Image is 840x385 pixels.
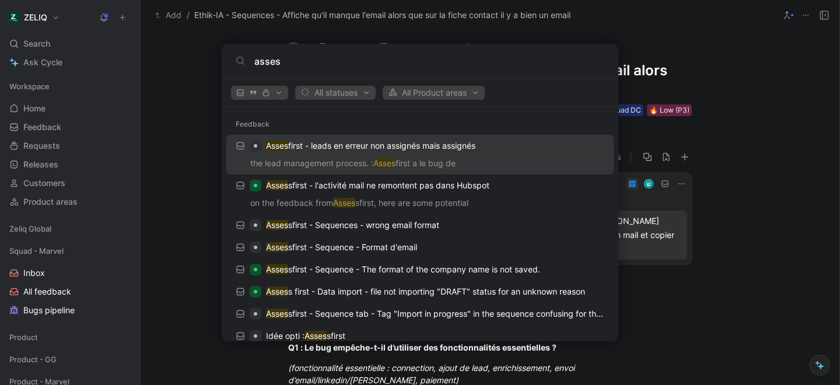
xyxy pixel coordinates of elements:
a: Idée opti :Assessfirst [226,325,614,347]
mark: Asses [266,264,288,274]
p: sfirst - l'activité mail ne remontent pas dans Hubspot [266,178,489,192]
input: Type a command or search anything [254,54,604,68]
mark: Asses [266,180,288,190]
div: Feedback [222,114,618,135]
button: All statuses [295,86,376,100]
mark: Asses [266,309,288,318]
p: the lead management process. : first a le bug de [230,156,610,174]
mark: Asses [266,286,288,296]
p: sfirst - Sequence tab - Tag "Import in progress" in the sequence confusing for the user [266,307,604,321]
span: All Product areas [388,86,480,100]
p: s first - Data import - file not importing "DRAFT" status for an unknown reason [266,285,585,299]
p: on the feedback from sfirst, here are some potential [230,196,610,213]
a: Assess first - Data import - file not importing "DRAFT" status for an unknown reason [226,281,614,303]
p: sfirst - Sequence - The format of the company name is not saved. [266,262,540,276]
mark: Asses [373,158,395,168]
p: first - leads en erreur non assignés mais assignés [266,139,475,153]
mark: Asses [266,220,288,230]
p: Idée opti : sfirst [266,329,345,343]
span: All statuses [300,86,370,100]
button: All Product areas [383,86,485,100]
mark: Asses [266,141,288,150]
mark: Asses [333,198,355,208]
a: Assessfirst - Sequence tab - Tag "Import in progress" in the sequence confusing for the user [226,303,614,325]
mark: Asses [266,242,288,252]
a: Assesfirst - leads en erreur non assignés mais assignésthe lead management process. :Assesfirst a... [226,135,614,174]
a: Assessfirst - Sequence - Format d'email [226,236,614,258]
a: Assessfirst - l'activité mail ne remontent pas dans Hubspoton the feedback fromAssessfirst, here ... [226,174,614,214]
a: Assessfirst - Sequence - The format of the company name is not saved. [226,258,614,281]
p: sfirst - Sequence - Format d'email [266,240,417,254]
a: Assessfirst - Sequences - wrong email format [226,214,614,236]
p: sfirst - Sequences - wrong email format [266,218,439,232]
mark: Asses [304,331,327,341]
